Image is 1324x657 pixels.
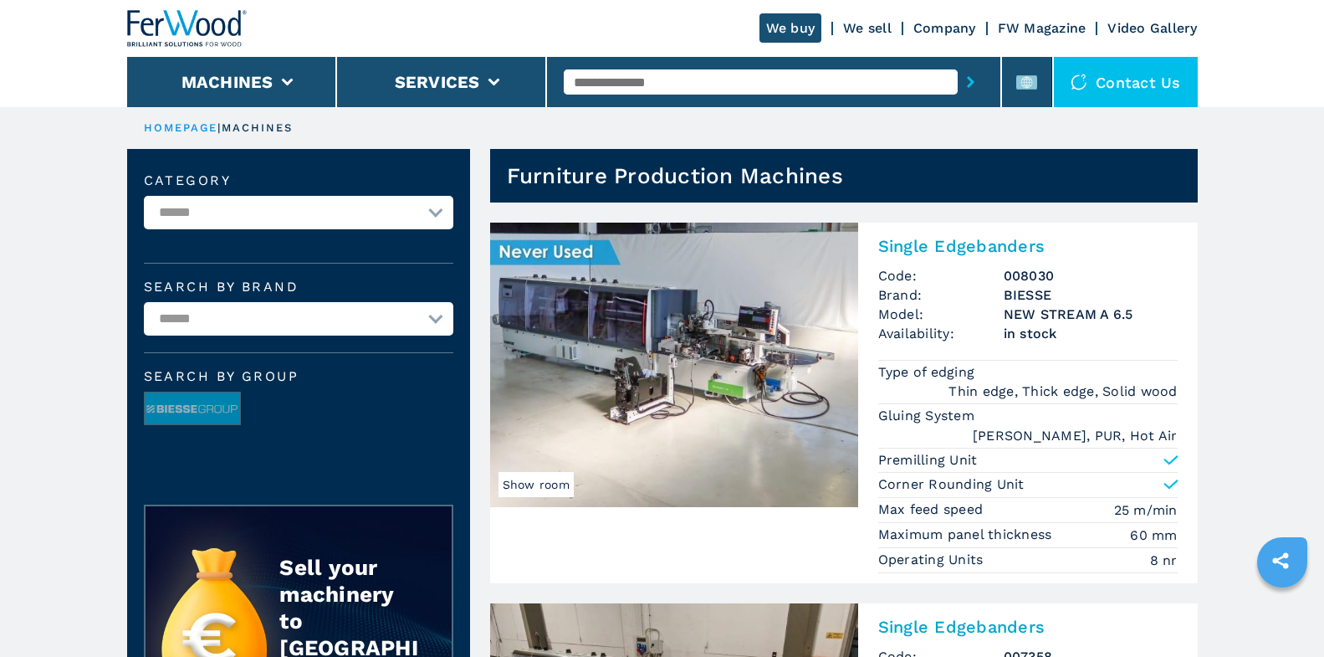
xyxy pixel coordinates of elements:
span: Show room [498,472,574,497]
a: Single Edgebanders BIESSE NEW STREAM A 6.5Show roomSingle EdgebandersCode:008030Brand:BIESSEModel... [490,223,1198,583]
span: Brand: [878,285,1004,305]
h3: BIESSE [1004,285,1178,305]
button: Services [395,72,480,92]
p: machines [222,121,294,136]
button: submit-button [958,63,984,101]
p: Premilling Unit [878,451,978,470]
img: Ferwood [127,10,248,47]
img: Contact us [1071,74,1087,90]
p: Gluing System [878,407,979,425]
em: Thin edge, Thick edge, Solid wood [948,382,1177,401]
a: We sell [843,20,892,36]
span: Availability: [878,324,1004,343]
h2: Single Edgebanders [878,236,1178,256]
span: Code: [878,266,1004,285]
span: in stock [1004,324,1178,343]
p: Operating Units [878,551,988,569]
a: FW Magazine [998,20,1086,36]
span: Model: [878,305,1004,324]
a: Company [913,20,976,36]
a: sharethis [1260,540,1301,582]
button: Machines [181,72,273,92]
a: We buy [759,13,822,43]
a: Video Gallery [1107,20,1197,36]
em: [PERSON_NAME], PUR, Hot Air [973,426,1178,445]
p: Type of edging [878,363,979,382]
p: Corner Rounding Unit [878,475,1025,494]
h3: NEW STREAM A 6.5 [1004,305,1178,324]
em: 25 m/min [1114,500,1178,520]
iframe: Chat [1253,582,1311,644]
a: HOMEPAGE [144,121,218,134]
h1: Furniture Production Machines [507,162,843,189]
label: Search by brand [144,280,453,294]
em: 60 mm [1130,526,1177,545]
p: Max feed speed [878,500,988,519]
img: Single Edgebanders BIESSE NEW STREAM A 6.5 [490,223,858,507]
h2: Single Edgebanders [878,617,1178,637]
em: 8 nr [1150,551,1178,570]
span: Search by group [144,370,453,383]
span: | [217,121,221,134]
h3: 008030 [1004,266,1178,285]
div: Contact us [1054,57,1198,107]
img: image [145,393,240,426]
p: Maximum panel thickness [878,526,1056,544]
label: Category [144,174,453,187]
